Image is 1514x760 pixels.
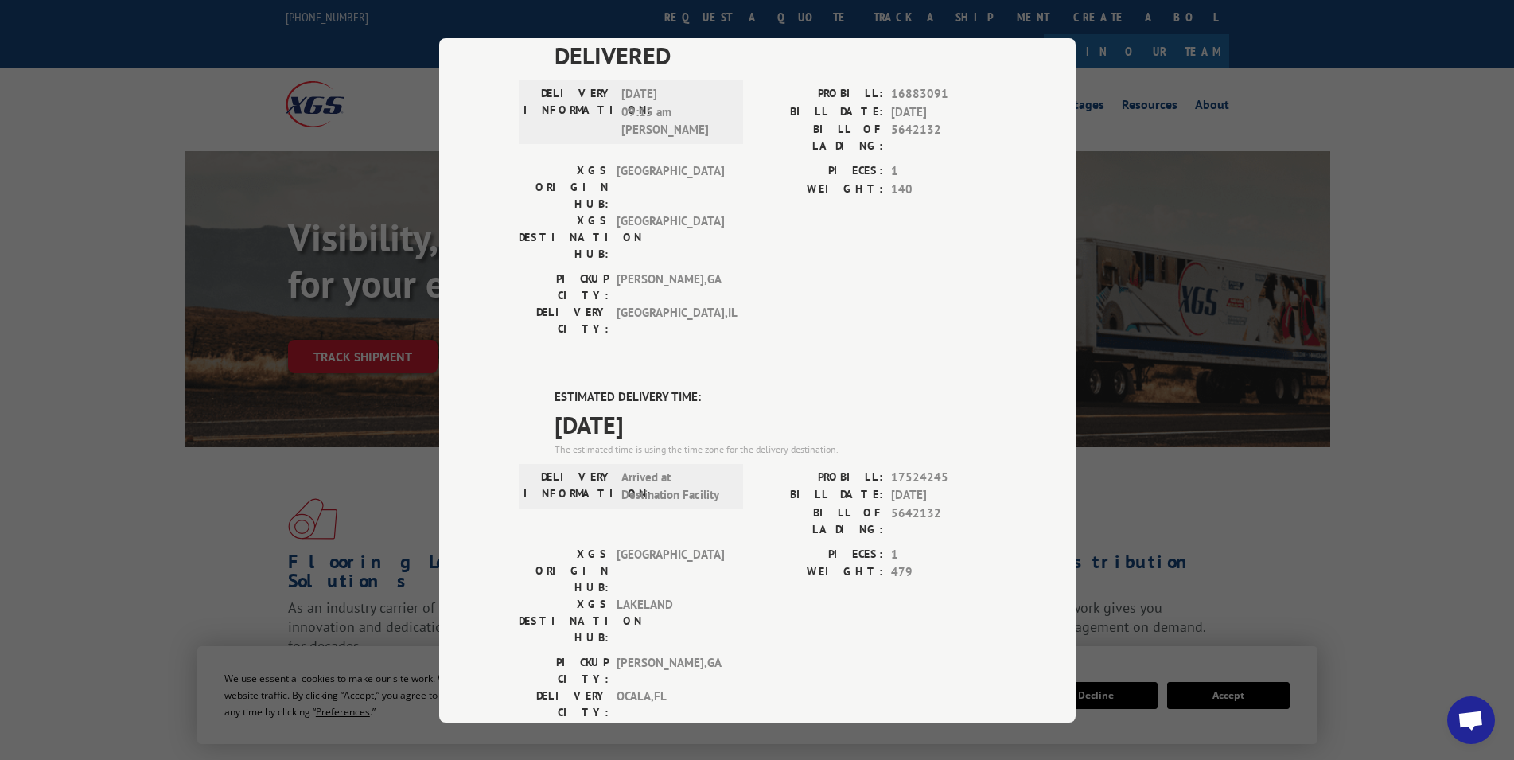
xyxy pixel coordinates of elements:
[757,468,883,486] label: PROBILL:
[617,304,724,337] span: [GEOGRAPHIC_DATA] , IL
[621,468,729,504] span: Arrived at Destination Facility
[757,180,883,198] label: WEIGHT:
[891,180,996,198] span: 140
[519,595,609,645] label: XGS DESTINATION HUB:
[555,442,996,456] div: The estimated time is using the time zone for the delivery destination.
[555,37,996,73] span: DELIVERED
[757,545,883,563] label: PIECES:
[757,85,883,103] label: PROBILL:
[757,162,883,181] label: PIECES:
[617,212,724,263] span: [GEOGRAPHIC_DATA]
[519,271,609,304] label: PICKUP CITY:
[621,85,729,139] span: [DATE] 09:15 am [PERSON_NAME]
[519,687,609,720] label: DELIVERY CITY:
[891,468,996,486] span: 17524245
[555,406,996,442] span: [DATE]
[757,103,883,121] label: BILL DATE:
[891,563,996,582] span: 479
[519,304,609,337] label: DELIVERY CITY:
[617,687,724,720] span: OCALA , FL
[757,504,883,537] label: BILL OF LADING:
[891,121,996,154] span: 5642132
[617,162,724,212] span: [GEOGRAPHIC_DATA]
[891,103,996,121] span: [DATE]
[891,545,996,563] span: 1
[519,545,609,595] label: XGS ORIGIN HUB:
[617,545,724,595] span: [GEOGRAPHIC_DATA]
[617,271,724,304] span: [PERSON_NAME] , GA
[1447,696,1495,744] div: Open chat
[519,653,609,687] label: PICKUP CITY:
[555,388,996,407] label: ESTIMATED DELIVERY TIME:
[519,212,609,263] label: XGS DESTINATION HUB:
[757,563,883,582] label: WEIGHT:
[757,121,883,154] label: BILL OF LADING:
[891,504,996,537] span: 5642132
[757,486,883,505] label: BILL DATE:
[523,85,613,139] label: DELIVERY INFORMATION:
[891,85,996,103] span: 16883091
[617,595,724,645] span: LAKELAND
[617,653,724,687] span: [PERSON_NAME] , GA
[523,468,613,504] label: DELIVERY INFORMATION:
[891,486,996,505] span: [DATE]
[891,162,996,181] span: 1
[519,162,609,212] label: XGS ORIGIN HUB:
